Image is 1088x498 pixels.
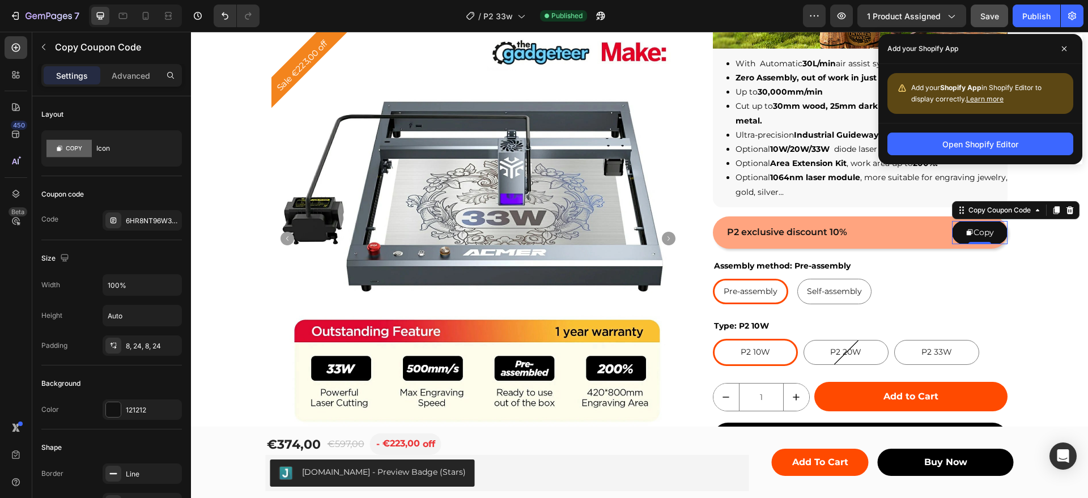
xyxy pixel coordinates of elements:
[942,138,1018,150] div: Open Shopify Editor
[11,121,27,130] div: 450
[579,126,656,137] strong: Area Extension Kit
[56,70,88,82] p: Settings
[126,341,179,351] div: 8, 24, 8, 24
[184,404,190,421] div: -
[41,469,63,479] div: Border
[719,112,721,122] span: .
[545,67,817,96] li: Cut up to
[940,83,981,92] strong: Shopify App
[966,93,1004,105] button: Learn more
[471,200,484,214] button: Carousel Next Arrow
[887,133,1073,155] button: Open Shopify Editor
[1013,5,1060,27] button: Publish
[88,435,102,448] img: Judgeme.png
[593,352,618,379] button: increment
[41,251,71,266] div: Size
[722,126,747,137] strong: 200%.
[478,10,481,22] span: /
[111,435,275,446] div: [DOMAIN_NAME] - Preview Badge (Stars)
[548,352,593,379] input: quantity
[41,442,62,453] div: Shape
[623,350,817,380] button: Add to Cart
[522,226,661,242] legend: Assembly method: Pre-assembly
[545,41,726,51] strong: Zero Assembly, out of work in just 1 minute.
[616,254,671,265] span: Self-assembly
[911,83,1042,103] span: Add your in Shopify Editor to display correctly.
[550,315,579,325] span: P2 10W
[761,189,817,212] button: Copy
[756,98,779,108] strong: y-axis
[79,428,284,455] button: Judge.me - Preview Badge (Stars)
[783,194,803,208] div: Copy
[214,5,260,27] div: Undo/Redo
[103,275,181,295] input: Auto
[483,10,513,22] span: P2 33w
[545,96,817,110] li: Ultra-precision for the and .
[41,214,58,224] div: Code
[867,10,941,22] span: 1 product assigned
[718,98,741,108] strong: x-axis
[8,207,27,216] div: Beta
[545,25,817,39] li: With Automatic air assist system
[567,55,632,65] strong: 30,000mm/min
[551,11,583,21] span: Published
[545,125,817,139] li: Optional , work area up to
[522,352,548,379] button: decrement
[601,424,657,437] div: Add to Cart
[41,109,63,120] div: Layout
[579,141,669,151] strong: 1064nm laser module
[579,112,639,122] strong: 10W/20W/33W
[126,405,179,415] div: 121212
[730,315,761,325] span: P2 33W
[41,405,59,415] div: Color
[41,189,84,199] div: Coupon code
[103,305,181,326] input: Auto
[74,9,79,23] p: 7
[522,391,817,421] button: Buy Now
[522,286,579,303] legend: Type: P2 10W
[887,43,958,54] p: Add your Shopify App
[41,310,62,321] div: Height
[533,254,586,265] span: Pre-assembly
[687,417,823,444] button: buy now
[41,340,67,351] div: Padding
[191,32,1088,498] iframe: Design area
[545,139,817,167] li: Optional , more suitable for engraving jewelry, gold, silver...
[980,11,999,21] span: Save
[643,112,670,122] span: diode l
[857,5,966,27] button: 1 product assigned
[230,404,246,421] div: off
[5,5,84,27] button: 7
[733,424,776,437] div: buy now
[971,5,1008,27] button: Save
[692,357,747,373] div: Add to Cart
[126,469,179,479] div: Line
[41,378,80,389] div: Background
[55,40,177,54] p: Copy Coupon Code
[41,280,60,290] div: Width
[112,70,150,82] p: Advanced
[536,195,656,206] span: P2 exclusive discount 10%
[96,135,165,161] div: Icon
[126,216,179,226] div: 6HR8NT96W373
[190,404,230,420] div: €223,00
[775,173,842,184] div: Copy Coupon Code
[545,53,817,67] li: Up to
[545,110,817,125] li: Optional aser module
[603,98,691,108] strong: Industrial Guideways
[1022,10,1051,22] div: Publish
[135,405,175,420] div: €597,00
[75,402,131,423] div: €374,00
[1049,442,1077,470] div: Open Intercom Messenger
[639,315,670,325] span: P2 20W
[581,417,678,444] button: Add to Cart
[611,27,645,37] strong: 30L/min
[545,69,796,93] strong: 30mm wood, 25mm dark acrylic, 8mm MDF, 0.1mm metal.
